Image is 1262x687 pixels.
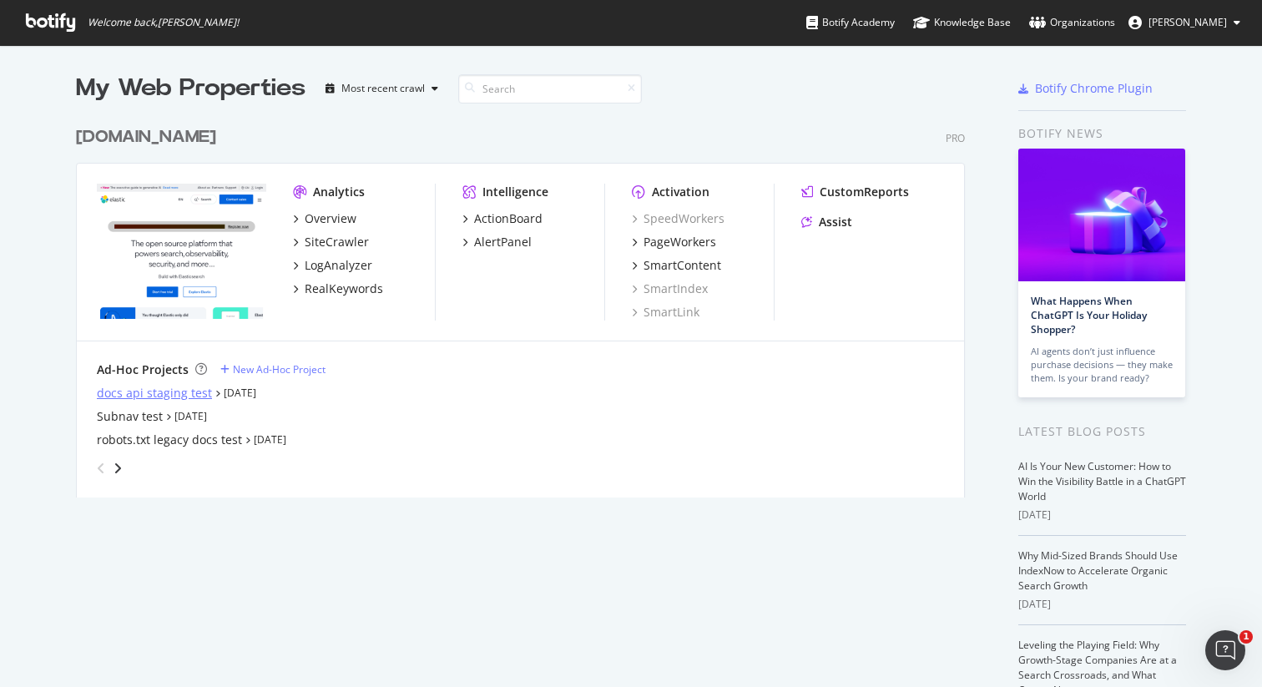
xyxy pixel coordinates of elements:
[632,257,721,274] a: SmartContent
[1031,345,1173,385] div: AI agents don’t just influence purchase decisions — they make them. Is your brand ready?
[1018,80,1153,97] a: Botify Chrome Plugin
[1029,14,1115,31] div: Organizations
[819,214,852,230] div: Assist
[293,257,372,274] a: LogAnalyzer
[313,184,365,200] div: Analytics
[76,125,216,149] div: [DOMAIN_NAME]
[97,361,189,378] div: Ad-Hoc Projects
[913,14,1011,31] div: Knowledge Base
[233,362,326,376] div: New Ad-Hoc Project
[632,304,699,321] a: SmartLink
[474,234,532,250] div: AlertPanel
[305,234,369,250] div: SiteCrawler
[806,14,895,31] div: Botify Academy
[1018,597,1186,612] div: [DATE]
[1018,508,1186,523] div: [DATE]
[76,72,305,105] div: My Web Properties
[76,125,223,149] a: [DOMAIN_NAME]
[112,460,124,477] div: angle-right
[97,408,163,425] a: Subnav test
[97,184,266,319] img: elastic.co
[97,432,242,448] a: robots.txt legacy docs test
[820,184,909,200] div: CustomReports
[1018,459,1186,503] a: AI Is Your New Customer: How to Win the Visibility Battle in a ChatGPT World
[632,234,716,250] a: PageWorkers
[305,257,372,274] div: LogAnalyzer
[174,409,207,423] a: [DATE]
[220,362,326,376] a: New Ad-Hoc Project
[652,184,709,200] div: Activation
[97,385,212,402] a: docs api staging test
[632,210,724,227] a: SpeedWorkers
[1018,548,1178,593] a: Why Mid-Sized Brands Should Use IndexNow to Accelerate Organic Search Growth
[1035,80,1153,97] div: Botify Chrome Plugin
[1205,630,1245,670] iframe: Intercom live chat
[1239,630,1253,644] span: 1
[1018,422,1186,441] div: Latest Blog Posts
[305,210,356,227] div: Overview
[801,214,852,230] a: Assist
[1115,9,1254,36] button: [PERSON_NAME]
[1148,15,1227,29] span: Celia García-Gutiérrez
[801,184,909,200] a: CustomReports
[632,280,708,297] a: SmartIndex
[305,280,383,297] div: RealKeywords
[1031,294,1147,336] a: What Happens When ChatGPT Is Your Holiday Shopper?
[224,386,256,400] a: [DATE]
[462,210,543,227] a: ActionBoard
[462,234,532,250] a: AlertPanel
[946,131,965,145] div: Pro
[254,432,286,447] a: [DATE]
[1018,124,1186,143] div: Botify news
[293,210,356,227] a: Overview
[293,234,369,250] a: SiteCrawler
[293,280,383,297] a: RealKeywords
[1018,149,1185,281] img: What Happens When ChatGPT Is Your Holiday Shopper?
[341,83,425,93] div: Most recent crawl
[474,210,543,227] div: ActionBoard
[76,105,978,498] div: grid
[644,257,721,274] div: SmartContent
[644,234,716,250] div: PageWorkers
[458,74,642,104] input: Search
[319,75,445,102] button: Most recent crawl
[90,455,112,482] div: angle-left
[88,16,239,29] span: Welcome back, [PERSON_NAME] !
[482,184,548,200] div: Intelligence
